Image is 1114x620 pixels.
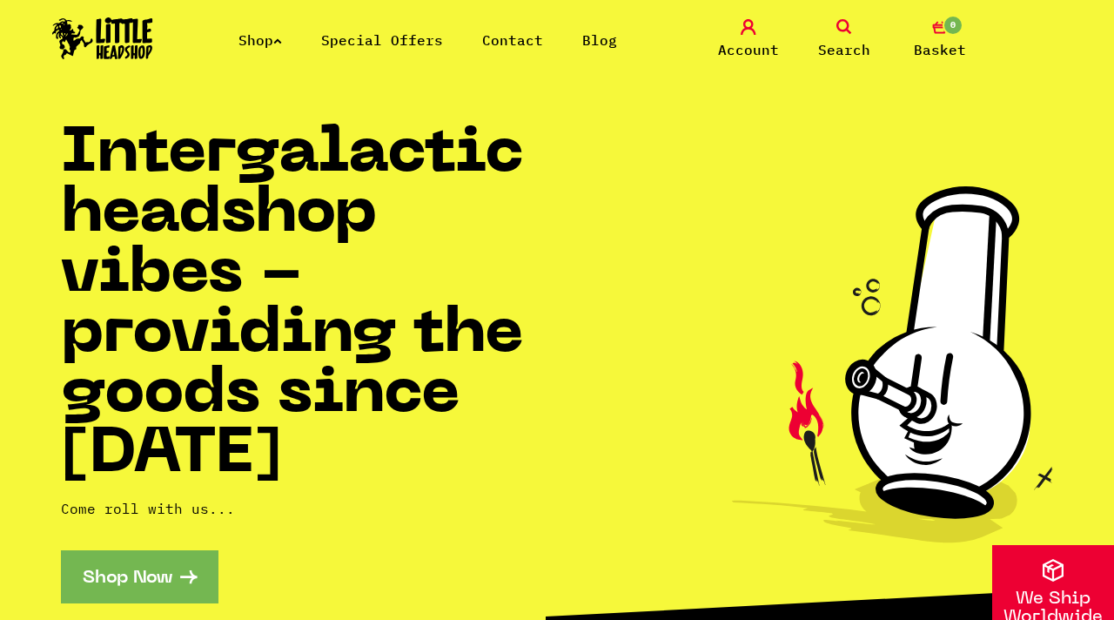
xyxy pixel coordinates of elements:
[61,550,218,603] a: Shop Now
[61,498,557,519] p: Come roll with us...
[582,31,617,49] a: Blog
[718,39,779,60] span: Account
[818,39,870,60] span: Search
[914,39,966,60] span: Basket
[238,31,282,49] a: Shop
[61,125,557,486] h1: Intergalactic headshop vibes - providing the goods since [DATE]
[943,15,963,36] span: 0
[896,19,983,60] a: 0 Basket
[482,31,543,49] a: Contact
[52,17,153,59] img: Little Head Shop Logo
[801,19,888,60] a: Search
[321,31,443,49] a: Special Offers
